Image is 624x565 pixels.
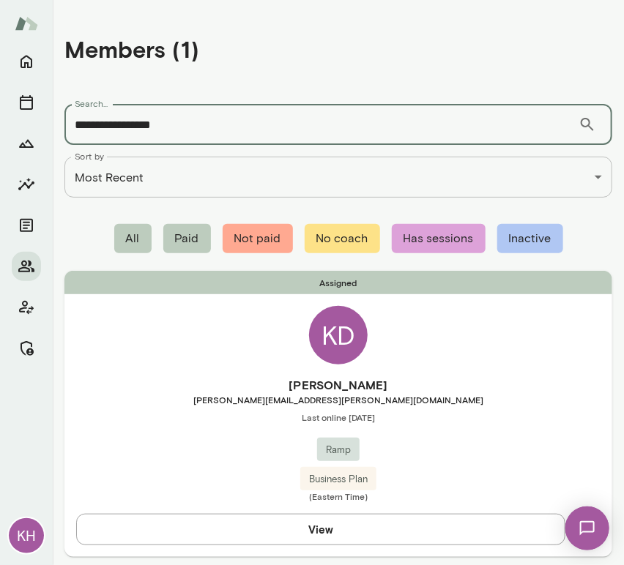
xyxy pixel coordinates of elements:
[12,334,41,363] button: Manage
[15,10,38,37] img: Mento
[114,224,152,253] span: All
[64,394,612,405] span: [PERSON_NAME][EMAIL_ADDRESS][PERSON_NAME][DOMAIN_NAME]
[309,306,368,364] div: KD
[64,411,612,423] span: Last online [DATE]
[497,224,563,253] span: Inactive
[12,252,41,281] button: Members
[300,472,376,487] span: Business Plan
[75,97,108,110] label: Search...
[305,224,380,253] span: No coach
[64,376,612,394] h6: [PERSON_NAME]
[12,211,41,240] button: Documents
[163,224,211,253] span: Paid
[64,157,612,198] div: Most Recent
[76,514,565,545] button: View
[64,490,612,502] span: (Eastern Time)
[12,293,41,322] button: Client app
[392,224,486,253] span: Has sessions
[12,129,41,158] button: Growth Plan
[12,88,41,117] button: Sessions
[12,170,41,199] button: Insights
[317,443,360,457] span: Ramp
[223,224,293,253] span: Not paid
[12,47,41,76] button: Home
[9,518,44,553] div: KH
[64,35,199,63] h4: Members (1)
[64,271,612,294] span: Assigned
[75,150,105,162] label: Sort by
